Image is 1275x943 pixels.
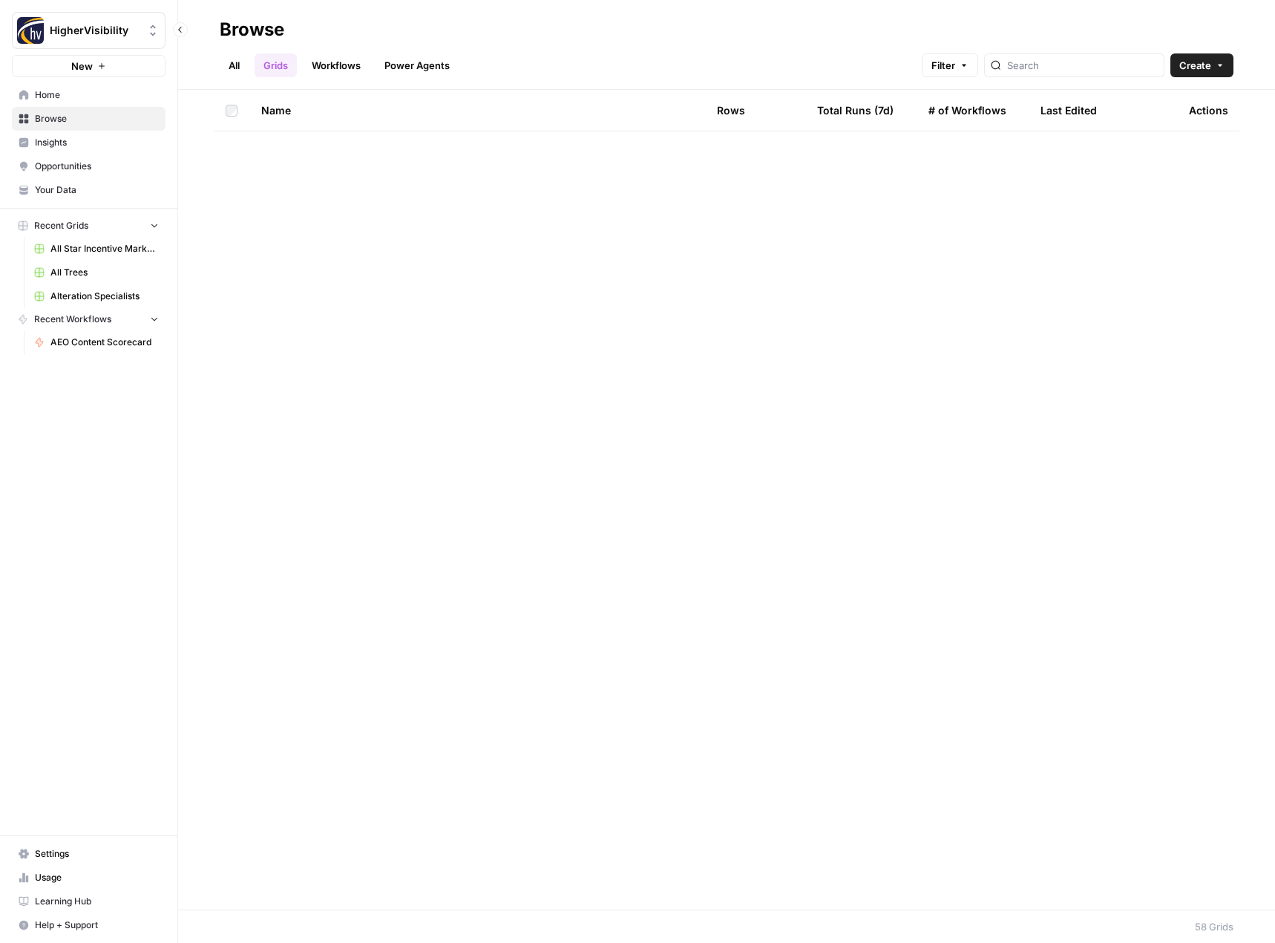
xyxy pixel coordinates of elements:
span: Create [1179,58,1211,73]
span: All Star Incentive Marketing [50,242,159,255]
a: Your Data [12,178,165,202]
button: Create [1170,53,1233,77]
button: Help + Support [12,913,165,937]
span: Help + Support [35,918,159,932]
a: Alteration Specialists [27,284,165,308]
div: Rows [717,90,745,131]
span: Recent Grids [34,219,88,232]
span: Usage [35,871,159,884]
span: Alteration Specialists [50,290,159,303]
a: All [220,53,249,77]
a: Grids [255,53,297,77]
span: Settings [35,847,159,861]
button: New [12,55,165,77]
button: Workspace: HigherVisibility [12,12,165,49]
span: HigherVisibility [50,23,140,38]
div: # of Workflows [928,90,1006,131]
a: All Star Incentive Marketing [27,237,165,261]
div: Total Runs (7d) [817,90,894,131]
a: All Trees [27,261,165,284]
div: Name [261,90,693,131]
span: AEO Content Scorecard [50,336,159,349]
a: Browse [12,107,165,131]
span: Browse [35,112,159,125]
img: HigherVisibility Logo [17,17,44,44]
span: Opportunities [35,160,159,173]
div: Browse [220,18,284,42]
div: Last Edited [1040,90,1097,131]
a: Learning Hub [12,890,165,913]
a: Insights [12,131,165,154]
input: Search [1007,58,1158,73]
span: All Trees [50,266,159,279]
span: Filter [931,58,955,73]
span: New [71,59,93,74]
button: Filter [922,53,978,77]
a: AEO Content Scorecard [27,330,165,354]
a: Home [12,83,165,107]
button: Recent Grids [12,215,165,237]
span: Your Data [35,183,159,197]
a: Power Agents [376,53,459,77]
a: Usage [12,866,165,890]
span: Recent Workflows [34,313,111,326]
span: Insights [35,136,159,149]
a: Opportunities [12,154,165,178]
a: Workflows [303,53,370,77]
div: Actions [1189,90,1228,131]
span: Home [35,88,159,102]
button: Recent Workflows [12,308,165,330]
span: Learning Hub [35,895,159,908]
div: 58 Grids [1195,919,1233,934]
a: Settings [12,842,165,866]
